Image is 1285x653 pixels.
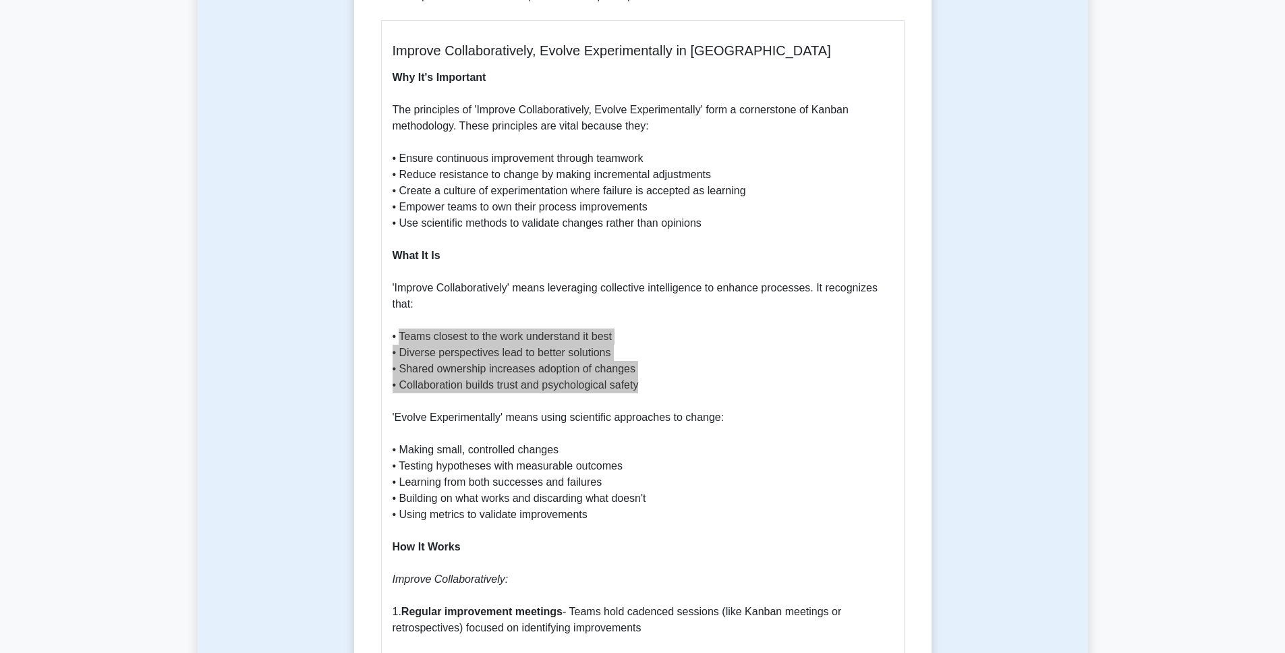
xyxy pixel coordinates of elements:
[393,250,440,261] b: What It Is
[393,72,486,83] b: Why It's Important
[393,541,461,552] b: How It Works
[401,606,563,617] b: Regular improvement meetings
[393,42,893,59] h5: Improve Collaboratively, Evolve Experimentally in [GEOGRAPHIC_DATA]
[393,573,509,585] i: Improve Collaboratively:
